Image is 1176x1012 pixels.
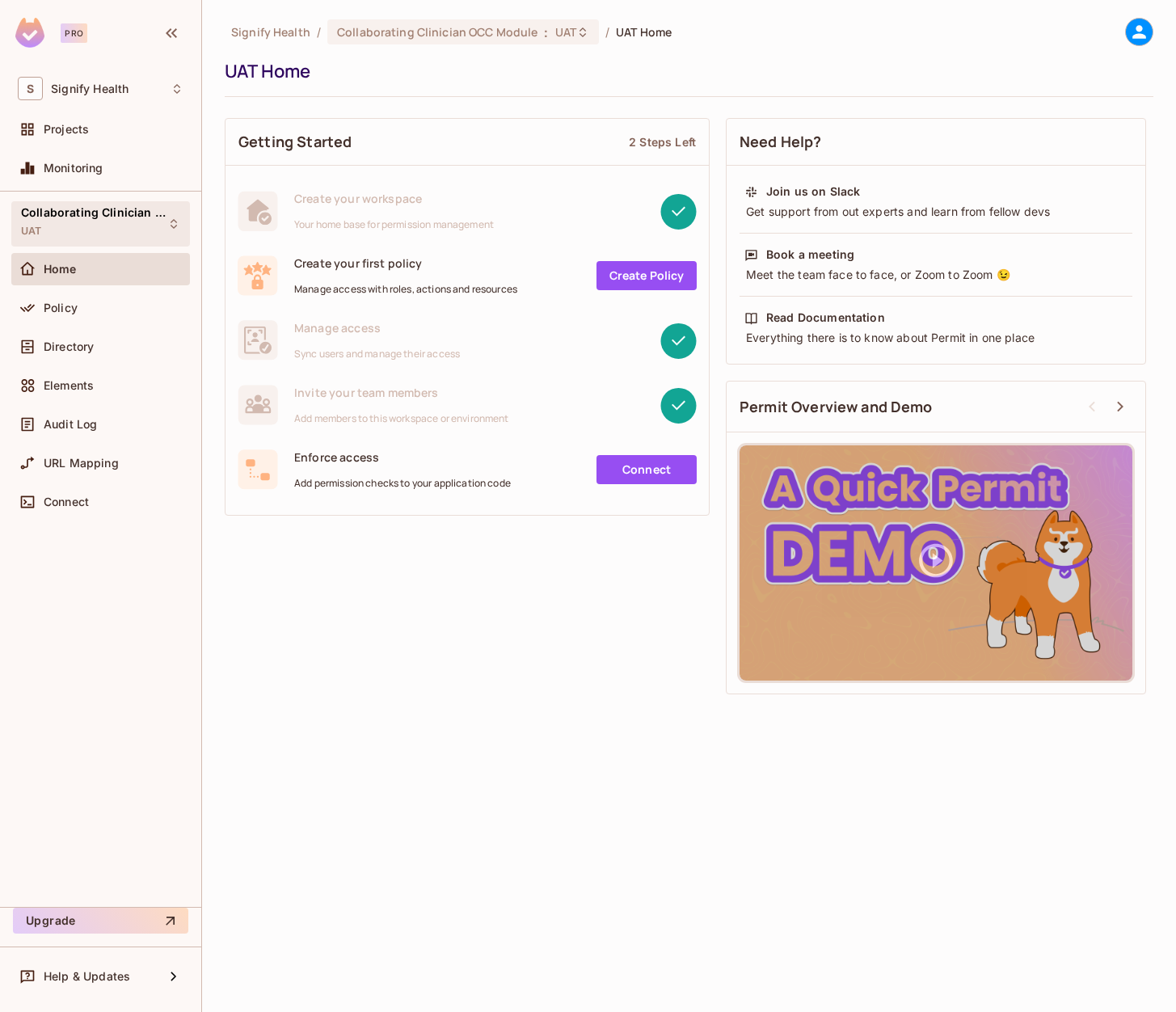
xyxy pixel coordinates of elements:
span: Enforce access [294,449,511,465]
div: Get support from out experts and learn from fellow devs [744,204,1128,220]
span: Need Help? [740,132,822,152]
span: Help & Updates [44,970,130,983]
span: Permit Overview and Demo [740,397,933,417]
span: the active workspace [231,24,310,40]
img: SReyMgAAAABJRU5ErkJggg== [15,18,44,48]
div: Book a meeting [766,247,854,263]
span: Audit Log [44,418,97,431]
span: Connect [44,495,89,508]
span: Create your workspace [294,191,494,206]
span: UAT Home [616,24,672,40]
li: / [317,24,321,40]
span: Your home base for permission management [294,218,494,231]
div: Meet the team face to face, or Zoom to Zoom 😉 [744,267,1128,283]
a: Connect [596,455,697,484]
div: UAT Home [225,59,1145,83]
span: Elements [44,379,94,392]
div: Everything there is to know about Permit in one place [744,330,1128,346]
span: Collaborating Clinician OCC Module [21,206,166,219]
span: Collaborating Clinician OCC Module [337,24,537,40]
button: Upgrade [13,908,188,934]
span: Invite your team members [294,385,509,400]
li: / [605,24,609,40]
span: Manage access with roles, actions and resources [294,283,517,296]
div: Read Documentation [766,310,885,326]
div: Join us on Slack [766,183,860,200]
span: : [543,26,549,39]
span: Add permission checks to your application code [294,477,511,490]
span: S [18,77,43,100]
span: Getting Started [238,132,352,152]
span: Sync users and manage their access [294,348,460,361]
span: UAT [555,24,576,40]
div: 2 Steps Left [629,134,696,150]
span: Monitoring [44,162,103,175]
span: Workspace: Signify Health [51,82,129,95]
span: URL Mapping [44,457,119,470]
span: Add members to this workspace or environment [294,412,509,425]
span: Manage access [294,320,460,335]
span: Home [44,263,77,276]
div: Pro [61,23,87,43]
a: Create Policy [596,261,697,290]
span: Directory [44,340,94,353]
span: Create your first policy [294,255,517,271]
span: Policy [44,301,78,314]
span: Projects [44,123,89,136]
span: UAT [21,225,41,238]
